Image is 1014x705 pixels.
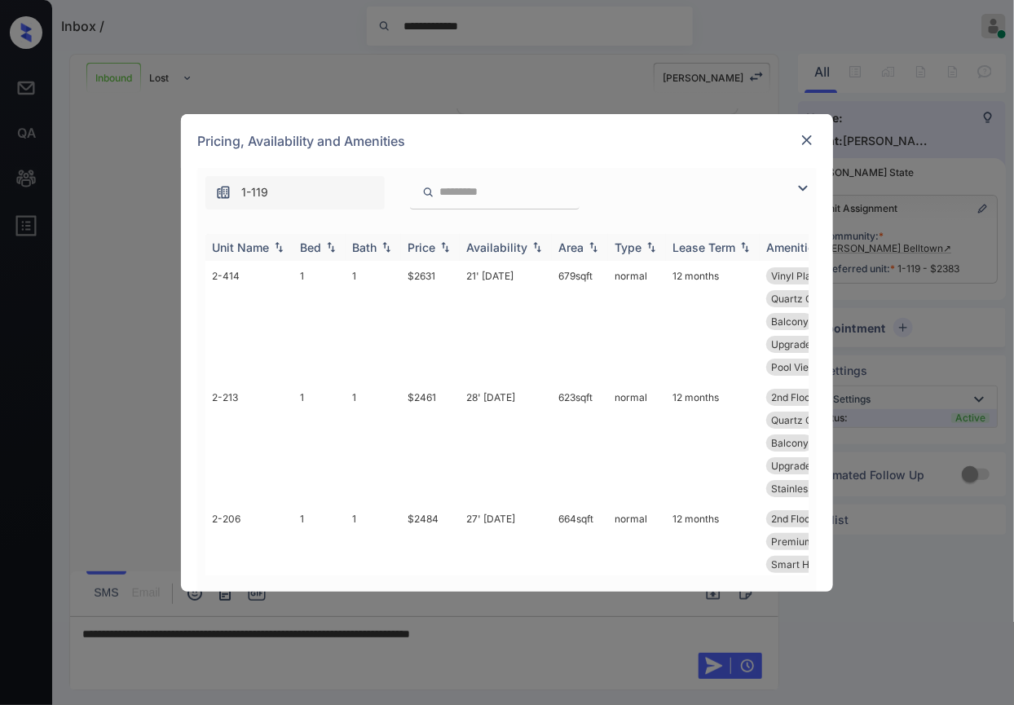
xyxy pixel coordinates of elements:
span: Upgraded light ... [771,460,849,472]
div: Bed [300,240,321,254]
span: 1-119 [241,183,268,201]
td: normal [608,382,666,504]
td: 1 [346,382,401,504]
td: 623 sqft [552,382,608,504]
td: 27' [DATE] [460,504,552,602]
td: 2-213 [205,382,293,504]
img: sorting [585,241,602,253]
td: 2-206 [205,504,293,602]
td: normal [608,261,666,382]
img: sorting [378,241,395,253]
img: sorting [323,241,339,253]
div: Price [408,240,435,254]
td: normal [608,504,666,602]
img: icon-zuma [793,178,813,198]
span: 2nd Floor [771,391,814,403]
div: Availability [466,240,527,254]
img: sorting [643,241,659,253]
td: 1 [293,504,346,602]
td: $2484 [401,504,460,602]
span: Smart Home Lock [771,558,855,571]
td: 664 sqft [552,504,608,602]
div: Unit Name [212,240,269,254]
td: 1 [346,504,401,602]
td: 12 months [666,504,760,602]
span: Vinyl Plank - 1... [771,270,844,282]
span: Premium Bay Vie... [771,535,858,548]
img: close [799,132,815,148]
span: Balcony [771,437,809,449]
span: Quartz Countert... [771,414,853,426]
img: icon-zuma [215,184,231,200]
td: 12 months [666,261,760,382]
div: Pricing, Availability and Amenities [181,114,833,168]
img: icon-zuma [422,185,434,200]
td: $2631 [401,261,460,382]
div: Area [558,240,584,254]
td: 12 months [666,382,760,504]
span: Stainless Steel... [771,482,846,495]
td: 28' [DATE] [460,382,552,504]
td: 21' [DATE] [460,261,552,382]
img: sorting [271,241,287,253]
span: 2nd Floor [771,513,814,525]
span: Quartz Countert... [771,293,853,305]
div: Bath [352,240,377,254]
td: 1 [293,261,346,382]
td: 1 [346,261,401,382]
img: sorting [529,241,545,253]
span: Pool View [771,361,817,373]
img: sorting [737,241,753,253]
td: 1 [293,382,346,504]
div: Amenities [766,240,821,254]
span: Balcony [771,315,809,328]
div: Type [615,240,641,254]
div: Lease Term [672,240,735,254]
td: $2461 [401,382,460,504]
td: 679 sqft [552,261,608,382]
td: 2-414 [205,261,293,382]
img: sorting [437,241,453,253]
span: Upgraded light ... [771,338,849,350]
